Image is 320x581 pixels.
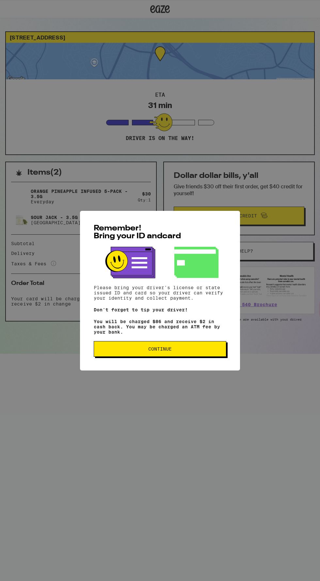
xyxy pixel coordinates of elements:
[94,307,226,312] p: Don't forget to tip your driver!
[94,285,226,301] p: Please bring your driver's license or state issued ID and card so your driver can verify your ide...
[94,341,226,357] button: Continue
[94,319,226,335] p: You will be charged $86 and receive $2 in cash back. You may be charged an ATM fee by your bank.
[94,225,181,240] span: Remember! Bring your ID and card
[148,347,172,351] span: Continue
